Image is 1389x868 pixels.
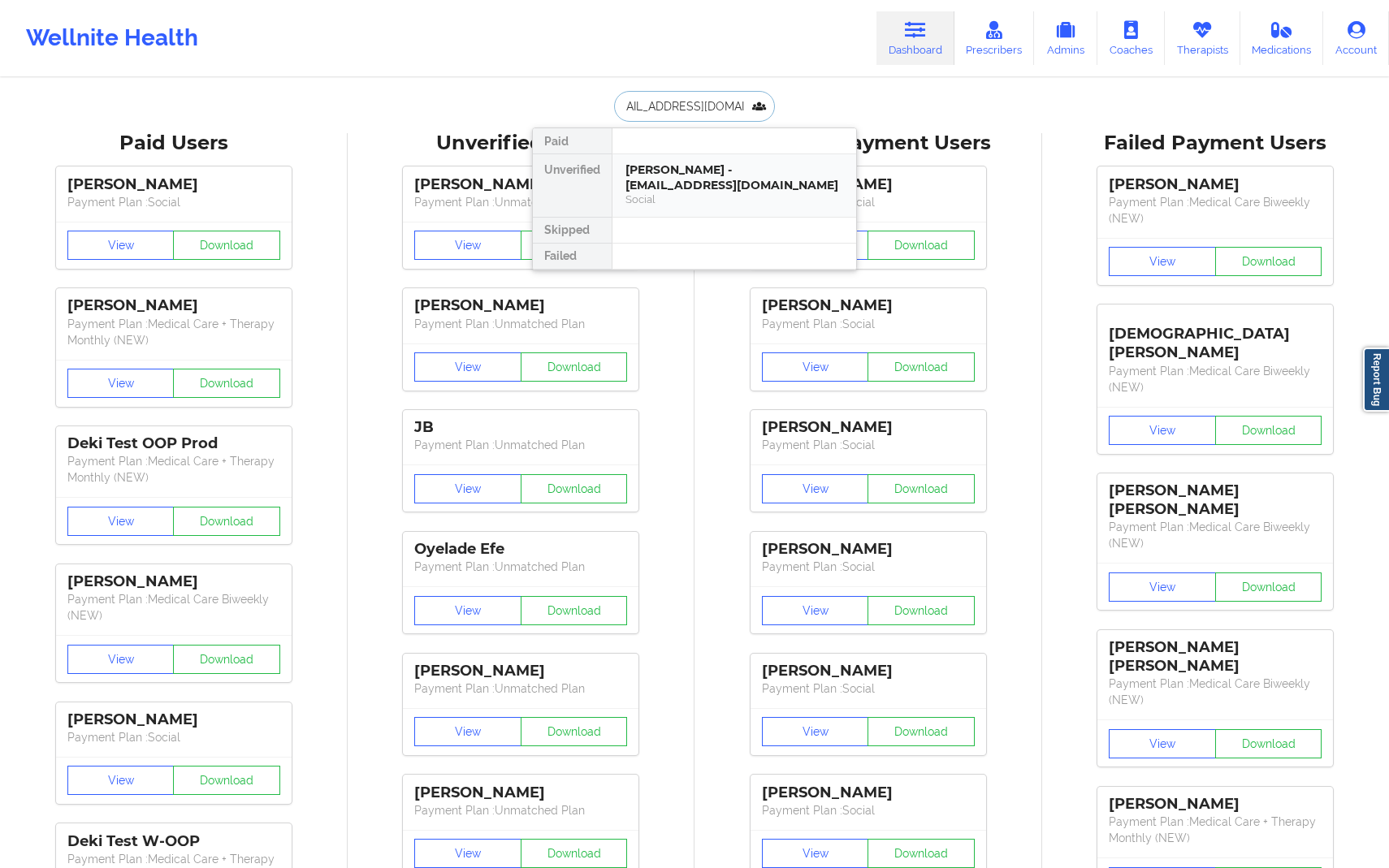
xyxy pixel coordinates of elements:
a: Dashboard [876,11,954,65]
p: Payment Plan : Medical Care Biweekly (NEW) [1109,519,1322,551]
div: [PERSON_NAME] [414,784,627,802]
p: Payment Plan : Unmatched Plan [414,802,627,818]
p: Payment Plan : Social [762,802,975,818]
div: [PERSON_NAME] [67,710,280,729]
button: Download [1215,416,1322,445]
button: View [67,369,175,398]
button: Download [521,352,628,382]
button: View [1109,729,1216,758]
p: Payment Plan : Medical Care Biweekly (NEW) [67,591,280,624]
div: [PERSON_NAME] [67,175,280,194]
button: Download [521,839,628,868]
button: Download [173,766,280,795]
button: Download [173,645,280,674]
p: Payment Plan : Social [762,437,975,453]
div: Failed Payment Users [1054,131,1378,156]
button: View [762,717,869,746]
div: JB [414,418,627,437]
div: [DEMOGRAPHIC_DATA][PERSON_NAME] [1109,313,1322,362]
button: View [1109,572,1216,602]
p: Payment Plan : Social [67,194,280,210]
button: Download [521,717,628,746]
button: Download [173,231,280,260]
button: Download [173,507,280,536]
p: Payment Plan : Unmatched Plan [414,316,627,332]
a: Report Bug [1363,348,1389,412]
button: View [414,231,521,260]
button: View [67,507,175,536]
div: Paid Users [11,131,336,156]
button: Download [1215,572,1322,602]
button: Download [868,717,975,746]
div: [PERSON_NAME] [762,296,975,315]
button: Download [868,839,975,868]
div: [PERSON_NAME] [762,418,975,437]
button: Download [868,474,975,503]
p: Payment Plan : Social [762,680,975,697]
div: [PERSON_NAME] - [EMAIL_ADDRESS][DOMAIN_NAME] [625,162,843,192]
div: [PERSON_NAME] [414,662,627,680]
div: Deki Test OOP Prod [67,434,280,453]
div: Skipped [533,218,612,244]
p: Payment Plan : Unmatched Plan [414,437,627,453]
p: Payment Plan : Social [762,559,975,575]
div: Paid [533,128,612,154]
button: Download [521,596,628,625]
div: [PERSON_NAME] [762,784,975,802]
a: Therapists [1165,11,1240,65]
button: View [1109,247,1216,276]
button: Download [1215,729,1322,758]
div: [PERSON_NAME] [1109,795,1322,814]
button: View [762,839,869,868]
p: Payment Plan : Social [762,316,975,332]
p: Payment Plan : Unmatched Plan [414,194,627,210]
div: [PERSON_NAME] [762,175,975,194]
div: [PERSON_NAME] [762,662,975,680]
div: [PERSON_NAME] [PERSON_NAME] [1109,482,1322,519]
p: Payment Plan : Medical Care Biweekly (NEW) [1109,194,1322,227]
p: Payment Plan : Social [67,729,280,745]
p: Payment Plan : Unmatched Plan [414,680,627,697]
button: Download [868,231,975,260]
a: Coaches [1097,11,1165,65]
button: Download [868,596,975,625]
div: Oyelade Efe [414,540,627,559]
div: [PERSON_NAME] [1109,175,1322,194]
button: Download [1215,247,1322,276]
p: Payment Plan : Medical Care + Therapy Monthly (NEW) [67,453,280,486]
p: Payment Plan : Unmatched Plan [414,559,627,575]
p: Payment Plan : Medical Care Biweekly (NEW) [1109,676,1322,708]
div: Social [625,192,843,206]
button: Download [868,352,975,382]
div: [PERSON_NAME] [PERSON_NAME] [1109,638,1322,676]
button: Download [521,231,628,260]
button: View [762,352,869,382]
button: View [414,474,521,503]
button: View [67,645,175,674]
div: Unverified Users [359,131,684,156]
p: Payment Plan : Social [762,194,975,210]
div: Skipped Payment Users [706,131,1031,156]
button: View [1109,416,1216,445]
button: View [67,231,175,260]
button: View [762,596,869,625]
button: View [762,474,869,503]
button: View [414,596,521,625]
p: Payment Plan : Medical Care + Therapy Monthly (NEW) [1109,814,1322,846]
div: [PERSON_NAME] [414,296,627,315]
p: Payment Plan : Medical Care Biweekly (NEW) [1109,363,1322,395]
div: [PERSON_NAME] [67,296,280,315]
button: View [414,839,521,868]
button: View [414,717,521,746]
div: Failed [533,244,612,270]
a: Admins [1034,11,1097,65]
div: [PERSON_NAME] [762,540,975,559]
button: View [414,352,521,382]
a: Prescribers [954,11,1035,65]
div: [PERSON_NAME] [414,175,627,194]
div: Deki Test W-OOP [67,832,280,851]
div: [PERSON_NAME] [67,572,280,591]
p: Payment Plan : Medical Care + Therapy Monthly (NEW) [67,316,280,348]
a: Account [1323,11,1389,65]
button: Download [173,369,280,398]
